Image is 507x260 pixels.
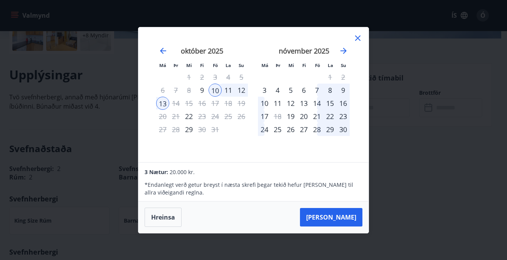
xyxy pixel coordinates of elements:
small: Þr [276,62,280,68]
small: Su [341,62,346,68]
small: Mi [186,62,192,68]
td: Choose föstudagur, 7. nóvember 2025 as your check-in date. It’s available. [310,84,323,97]
div: 24 [258,123,271,136]
div: Aðeins innritun í boði [182,123,195,136]
div: 12 [235,84,248,97]
td: Selected. sunnudagur, 12. október 2025 [235,84,248,97]
div: Move backward to switch to the previous month. [158,46,168,55]
div: 5 [284,84,297,97]
small: Má [159,62,166,68]
td: Choose mánudagur, 3. nóvember 2025 as your check-in date. It’s available. [258,84,271,97]
div: Calendar [148,37,359,153]
div: 14 [310,97,323,110]
td: Not available. miðvikudagur, 8. október 2025 [182,84,195,97]
div: 4 [271,84,284,97]
button: [PERSON_NAME] [300,208,362,226]
div: Aðeins innritun í boði [284,110,297,123]
td: Choose miðvikudagur, 5. nóvember 2025 as your check-in date. It’s available. [284,84,297,97]
small: La [226,62,231,68]
td: Not available. sunnudagur, 19. október 2025 [235,97,248,110]
td: Not available. laugardagur, 18. október 2025 [222,97,235,110]
td: Choose miðvikudagur, 12. nóvember 2025 as your check-in date. It’s available. [284,97,297,110]
div: Aðeins innritun í boði [182,110,195,123]
td: Choose föstudagur, 14. nóvember 2025 as your check-in date. It’s available. [310,97,323,110]
td: Choose þriðjudagur, 4. nóvember 2025 as your check-in date. It’s available. [271,84,284,97]
div: 17 [258,110,271,123]
div: Aðeins innritun í boði [258,84,271,97]
strong: nóvember 2025 [279,46,329,55]
td: Not available. fimmtudagur, 2. október 2025 [195,70,209,84]
td: Not available. sunnudagur, 5. október 2025 [235,70,248,84]
span: 20.000 kr. [170,168,195,176]
td: Choose þriðjudagur, 25. nóvember 2025 as your check-in date. It’s available. [271,123,284,136]
td: Not available. mánudagur, 27. október 2025 [156,123,169,136]
div: 9 [337,84,350,97]
div: 30 [337,123,350,136]
div: 6 [297,84,310,97]
td: Choose sunnudagur, 23. nóvember 2025 as your check-in date. It’s available. [337,110,350,123]
small: Fö [315,62,320,68]
td: Choose fimmtudagur, 30. október 2025 as your check-in date. It’s available. [195,123,209,136]
div: 21 [310,110,323,123]
td: Not available. mánudagur, 6. október 2025 [156,84,169,97]
div: 12 [284,97,297,110]
div: Aðeins útritun í boði [156,97,169,110]
td: Not available. fimmtudagur, 16. október 2025 [195,97,209,110]
small: Þr [173,62,178,68]
span: 3 Nætur: [145,168,168,176]
td: Not available. þriðjudagur, 7. október 2025 [169,84,182,97]
small: La [328,62,333,68]
div: Aðeins útritun í boði [195,110,209,123]
td: Not available. sunnudagur, 26. október 2025 [235,110,248,123]
td: Not available. föstudagur, 24. október 2025 [209,110,222,123]
td: Not available. laugardagur, 1. nóvember 2025 [323,70,337,84]
div: 26 [284,123,297,136]
div: 16 [337,97,350,110]
td: Choose miðvikudagur, 22. október 2025 as your check-in date. It’s available. [182,110,195,123]
td: Not available. föstudagur, 17. október 2025 [209,97,222,110]
td: Not available. föstudagur, 31. október 2025 [209,123,222,136]
td: Choose laugardagur, 15. nóvember 2025 as your check-in date. It’s available. [323,97,337,110]
td: Choose mánudagur, 17. nóvember 2025 as your check-in date. It’s available. [258,110,271,123]
td: Choose föstudagur, 28. nóvember 2025 as your check-in date. It’s available. [310,123,323,136]
div: 28 [310,123,323,136]
td: Not available. mánudagur, 20. október 2025 [156,110,169,123]
div: 23 [337,110,350,123]
div: Aðeins innritun í boði [195,84,209,97]
td: Choose fimmtudagur, 9. október 2025 as your check-in date. It’s available. [195,84,209,97]
td: Choose miðvikudagur, 19. nóvember 2025 as your check-in date. It’s available. [284,110,297,123]
small: Fö [213,62,218,68]
div: Aðeins útritun í boði [271,110,284,123]
td: Choose miðvikudagur, 29. október 2025 as your check-in date. It’s available. [182,123,195,136]
div: 27 [297,123,310,136]
strong: október 2025 [181,46,223,55]
td: Choose sunnudagur, 9. nóvember 2025 as your check-in date. It’s available. [337,84,350,97]
td: Not available. föstudagur, 3. október 2025 [209,70,222,84]
p: * Endanlegt verð getur breyst í næsta skrefi þegar tekið hefur [PERSON_NAME] til allra viðeigandi... [145,181,362,196]
div: 13 [297,97,310,110]
td: Choose fimmtudagur, 6. nóvember 2025 as your check-in date. It’s available. [297,84,310,97]
td: Selected as start date. föstudagur, 10. október 2025 [209,84,222,97]
td: Choose föstudagur, 21. nóvember 2025 as your check-in date. It’s available. [310,110,323,123]
td: Choose mánudagur, 24. nóvember 2025 as your check-in date. It’s available. [258,123,271,136]
div: 10 [209,84,222,97]
div: Aðeins útritun í boði [195,123,209,136]
td: Not available. laugardagur, 4. október 2025 [222,70,235,84]
td: Not available. þriðjudagur, 28. október 2025 [169,123,182,136]
td: Not available. miðvikudagur, 15. október 2025 [182,97,195,110]
td: Selected. laugardagur, 11. október 2025 [222,84,235,97]
td: Not available. sunnudagur, 2. nóvember 2025 [337,70,350,84]
small: Su [239,62,244,68]
td: Choose sunnudagur, 30. nóvember 2025 as your check-in date. It’s available. [337,123,350,136]
div: 15 [323,97,337,110]
div: 11 [222,84,235,97]
td: Not available. þriðjudagur, 21. október 2025 [169,110,182,123]
td: Selected as end date. mánudagur, 13. október 2025 [156,97,169,110]
td: Choose fimmtudagur, 27. nóvember 2025 as your check-in date. It’s available. [297,123,310,136]
div: 25 [271,123,284,136]
div: 22 [323,110,337,123]
td: Not available. miðvikudagur, 1. október 2025 [182,70,195,84]
small: Fi [200,62,204,68]
div: 10 [258,97,271,110]
td: Choose fimmtudagur, 20. nóvember 2025 as your check-in date. It’s available. [297,110,310,123]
